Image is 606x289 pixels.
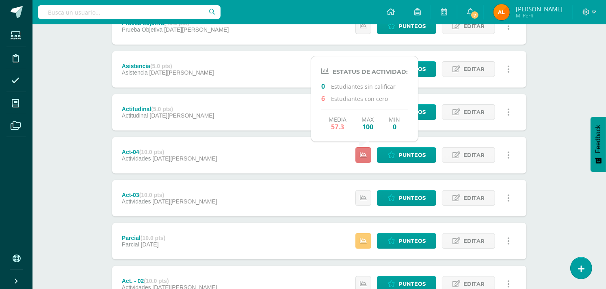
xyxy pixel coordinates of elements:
[398,233,426,248] span: Punteos
[122,106,214,112] div: Actitudinal
[463,19,485,34] span: Editar
[122,241,139,248] span: Parcial
[321,82,408,90] p: Estudiantes sin calificar
[141,241,159,248] span: [DATE]
[377,233,436,249] a: Punteos
[122,155,151,162] span: Actividades
[164,26,229,33] span: [DATE][PERSON_NAME]
[152,198,217,205] span: [DATE][PERSON_NAME]
[595,125,602,153] span: Feedback
[149,112,214,119] span: [DATE][PERSON_NAME]
[149,69,214,76] span: [DATE][PERSON_NAME]
[398,148,426,163] span: Punteos
[516,12,563,19] span: Mi Perfil
[321,94,331,102] span: 6
[377,18,436,34] a: Punteos
[398,191,426,206] span: Punteos
[321,67,408,75] h4: Estatus de Actividad:
[150,63,172,69] strong: (5.0 pts)
[321,94,408,103] p: Estudiantes con cero
[463,191,485,206] span: Editar
[463,148,485,163] span: Editar
[470,11,479,19] span: 7
[151,106,173,112] strong: (5.0 pts)
[591,117,606,172] button: Feedback - Mostrar encuesta
[122,63,214,69] div: Asistencia
[361,123,374,131] span: 100
[493,4,510,20] img: 7c522403d9ccf42216f7c099d830469e.png
[122,278,217,284] div: Act. - 02
[516,5,563,13] span: [PERSON_NAME]
[377,190,436,206] a: Punteos
[122,149,217,155] div: Act-04
[122,69,148,76] span: Asistencia
[141,235,165,241] strong: (10.0 pts)
[144,278,169,284] strong: (10.0 pts)
[139,149,164,155] strong: (10.0 pts)
[377,147,436,163] a: Punteos
[463,105,485,120] span: Editar
[329,116,346,131] div: Media
[122,26,162,33] span: Prueba Objetiva
[122,198,151,205] span: Actividades
[122,235,165,241] div: Parcial
[361,116,374,131] div: Max
[463,62,485,77] span: Editar
[329,123,346,131] span: 57.3
[152,155,217,162] span: [DATE][PERSON_NAME]
[389,123,400,131] span: 0
[463,233,485,248] span: Editar
[139,192,164,198] strong: (10.0 pts)
[122,192,217,198] div: Act-03
[38,5,221,19] input: Busca un usuario...
[321,82,331,90] span: 0
[398,19,426,34] span: Punteos
[389,116,400,131] div: Min
[122,112,148,119] span: Actitudinal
